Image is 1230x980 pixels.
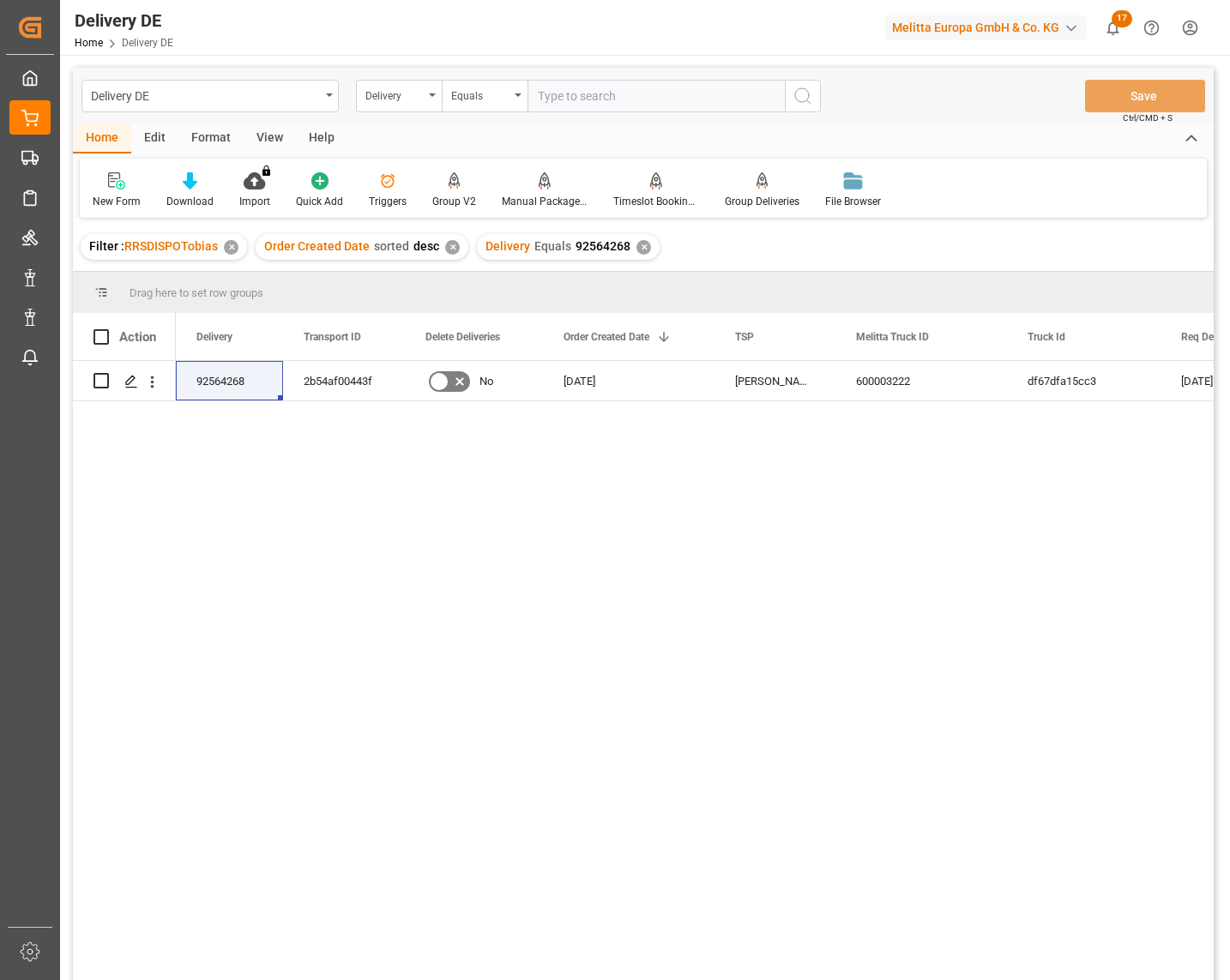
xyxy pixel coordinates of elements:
[178,124,244,153] div: Format
[613,194,699,209] div: Timeslot Booking Report
[442,80,528,112] button: open menu
[725,194,799,209] div: Group Deliveries
[1094,9,1132,47] button: show 17 new notifications
[75,8,173,33] div: Delivery DE
[1007,361,1161,400] div: df67dfa15cc3
[1085,80,1205,112] button: Save
[304,331,361,343] span: Transport ID
[479,362,493,401] span: No
[1112,10,1132,27] span: 17
[445,240,460,255] div: ✕
[73,361,176,401] div: Press SPACE to select this row.
[785,80,821,112] button: search button
[264,239,370,253] span: Order Created Date
[528,80,785,112] input: Type to search
[91,84,320,105] div: Delivery DE
[369,194,407,209] div: Triggers
[365,84,424,104] div: Delivery
[124,239,218,253] span: RRSDISPOTobias
[296,124,347,153] div: Help
[451,84,509,104] div: Equals
[856,331,929,343] span: Melitta Truck ID
[413,239,439,253] span: desc
[485,239,530,253] span: Delivery
[196,331,232,343] span: Delivery
[885,11,1094,44] button: Melitta Europa GmbH & Co. KG
[374,239,409,253] span: sorted
[75,37,103,49] a: Home
[1028,331,1065,343] span: Truck Id
[534,239,571,253] span: Equals
[81,80,339,112] button: open menu
[89,239,124,253] span: Filter :
[224,240,238,255] div: ✕
[244,124,296,153] div: View
[636,240,651,255] div: ✕
[432,194,476,209] div: Group V2
[1132,9,1171,47] button: Help Center
[835,361,1007,400] div: 600003222
[1123,111,1173,124] span: Ctrl/CMD + S
[93,194,141,209] div: New Form
[825,194,881,209] div: File Browser
[296,194,343,209] div: Quick Add
[502,194,588,209] div: Manual Package TypeDetermination
[119,329,156,345] div: Action
[564,331,649,343] span: Order Created Date
[131,124,178,153] div: Edit
[885,15,1087,40] div: Melitta Europa GmbH & Co. KG
[130,286,263,299] span: Drag here to set row groups
[73,124,131,153] div: Home
[735,331,754,343] span: TSP
[166,194,214,209] div: Download
[283,361,405,400] div: 2b54af00443f
[356,80,442,112] button: open menu
[425,331,500,343] span: Delete Deliveries
[576,239,630,253] span: 92564268
[714,361,835,400] div: [PERSON_NAME]
[176,361,283,400] div: 92564268
[543,361,714,400] div: [DATE]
